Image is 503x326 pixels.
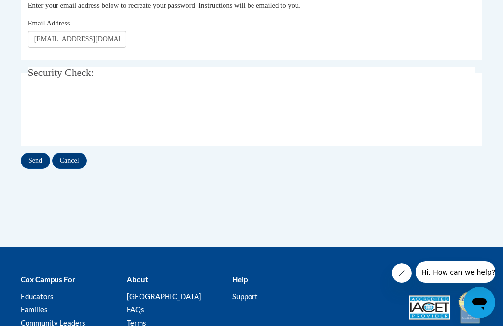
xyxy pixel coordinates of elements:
[28,31,126,48] input: Email
[127,292,201,301] a: [GEOGRAPHIC_DATA]
[28,1,301,9] span: Enter your email address below to recreate your password. Instructions will be emailed to you.
[28,67,94,78] span: Security Check:
[433,275,482,284] b: Accreditations
[392,263,412,283] iframe: Close message
[458,290,482,325] img: IDA® Accredited
[52,153,87,169] input: Cancel
[28,95,177,133] iframe: reCAPTCHA
[28,19,70,27] span: Email Address
[21,153,50,169] input: Send
[416,261,495,283] iframe: Message from company
[232,275,248,284] b: Help
[232,292,258,301] a: Support
[464,287,495,318] iframe: Button to launch messaging window
[127,275,148,284] b: About
[21,275,75,284] b: Cox Campus For
[409,295,450,320] img: Accredited IACET® Provider
[21,305,48,314] a: Families
[127,305,144,314] a: FAQs
[21,292,54,301] a: Educators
